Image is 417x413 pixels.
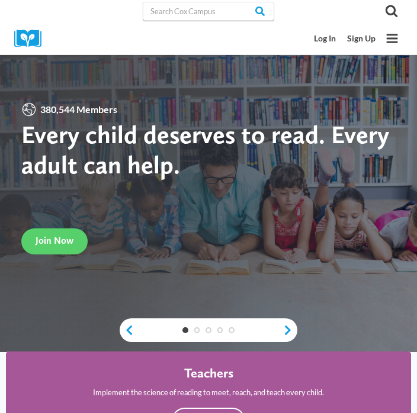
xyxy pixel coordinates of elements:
[217,327,223,333] a: 4
[36,235,73,246] span: Join Now
[143,2,274,21] input: Search Cox Campus
[14,30,50,48] img: Cox Campus
[21,228,88,254] a: Join Now
[182,327,188,333] a: 1
[184,366,233,382] h4: Teachers
[283,324,297,335] a: next
[120,324,134,335] a: previous
[206,327,211,333] a: 3
[37,102,121,117] span: 380,544 Members
[308,28,341,49] a: Log In
[120,318,297,342] div: content slider buttons
[21,120,389,180] strong: Every child deserves to read. Every adult can help.
[308,28,381,49] nav: Secondary Mobile Navigation
[381,28,403,49] button: Open menu
[229,327,235,333] a: 5
[194,327,200,333] a: 2
[93,386,324,398] p: Implement the science of reading to meet, reach, and teach every child.
[341,28,381,49] a: Sign Up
